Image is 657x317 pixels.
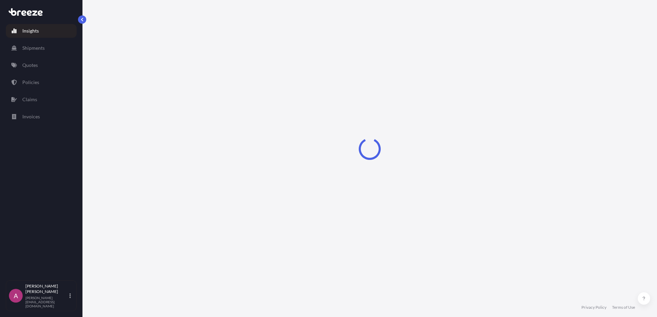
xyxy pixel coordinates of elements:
p: Invoices [22,113,40,120]
a: Terms of Use [612,305,635,310]
a: Quotes [6,58,77,72]
a: Claims [6,93,77,106]
p: Policies [22,79,39,86]
p: Shipments [22,45,45,51]
p: Quotes [22,62,38,69]
span: A [14,292,18,299]
a: Privacy Policy [581,305,606,310]
p: Claims [22,96,37,103]
a: Shipments [6,41,77,55]
p: [PERSON_NAME] [PERSON_NAME] [25,283,68,294]
a: Policies [6,75,77,89]
p: [PERSON_NAME][EMAIL_ADDRESS][DOMAIN_NAME] [25,296,68,308]
p: Insights [22,27,39,34]
a: Invoices [6,110,77,124]
a: Insights [6,24,77,38]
